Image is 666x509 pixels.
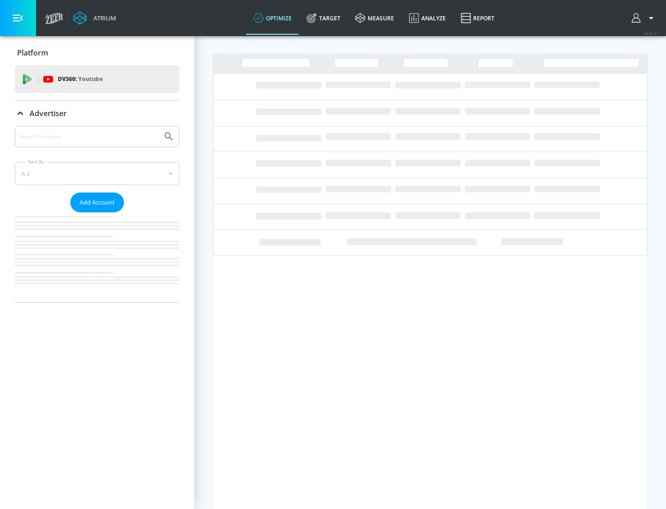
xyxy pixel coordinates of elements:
div: Advertiser [15,126,179,302]
p: Platform [17,48,48,58]
div: DV360: Youtube [15,65,179,93]
div: Platform [15,40,179,66]
span: Add Account [80,197,115,208]
p: Advertiser [30,108,67,118]
div: Advertiser [15,100,179,126]
a: Analyze [401,1,453,35]
p: Youtube [78,74,103,84]
button: Add Account [70,192,124,212]
a: Report [453,1,502,35]
a: Atrium [73,11,116,25]
div: A-Z [15,162,179,185]
a: Target [299,1,348,35]
a: measure [348,1,401,35]
nav: list of Advertiser [15,212,179,302]
label: Sort By [26,159,46,165]
p: DV360: [58,74,103,84]
div: Atrium [90,14,116,22]
a: optimize [246,1,299,35]
span: v 4.32.0 [644,31,657,36]
input: Search by name [18,130,159,143]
